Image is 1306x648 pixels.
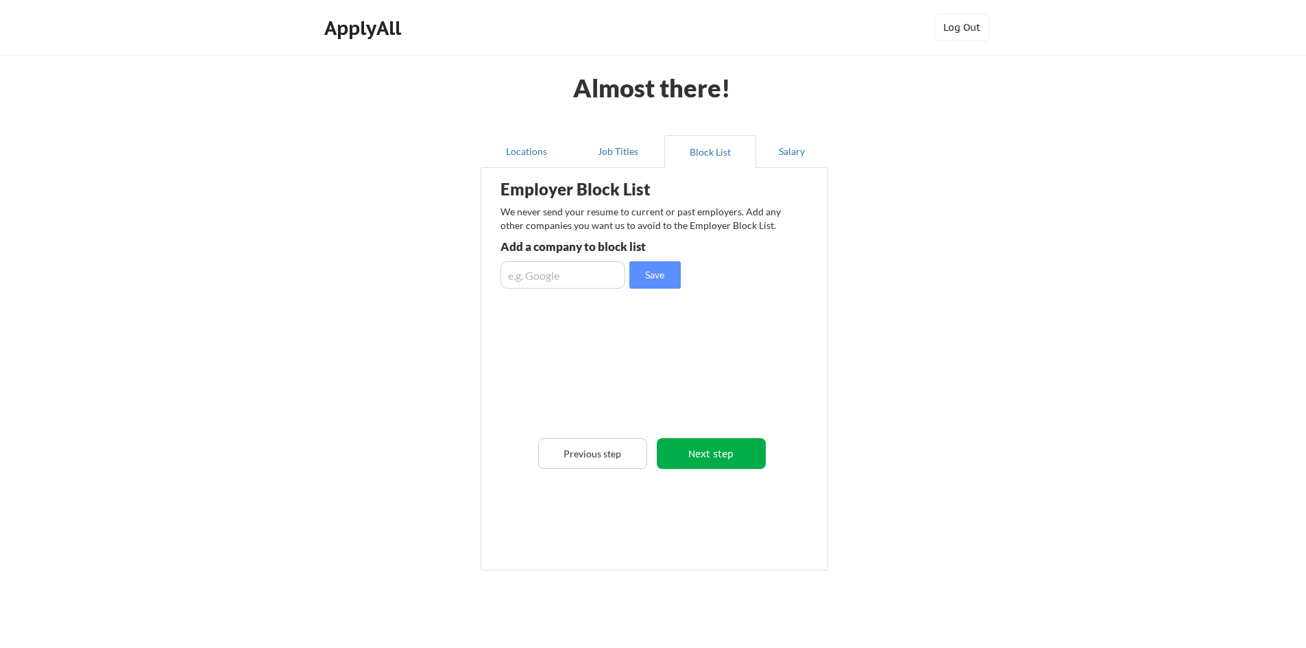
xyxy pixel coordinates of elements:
div: Almost there! [557,75,748,100]
button: Block List [664,135,756,168]
button: Next step [657,438,766,469]
div: Employer Block List [500,181,716,197]
div: ApplyAll [324,16,405,40]
button: Save [629,261,681,289]
div: Add a company to block list [500,241,701,252]
button: Log Out [934,14,989,41]
button: Locations [481,135,572,168]
input: e.g. Google [500,261,625,289]
div: We never send your resume to current or past employers. Add any other companies you want us to av... [500,205,789,232]
button: Salary [756,135,828,168]
button: Previous step [538,438,647,469]
button: Job Titles [572,135,664,168]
